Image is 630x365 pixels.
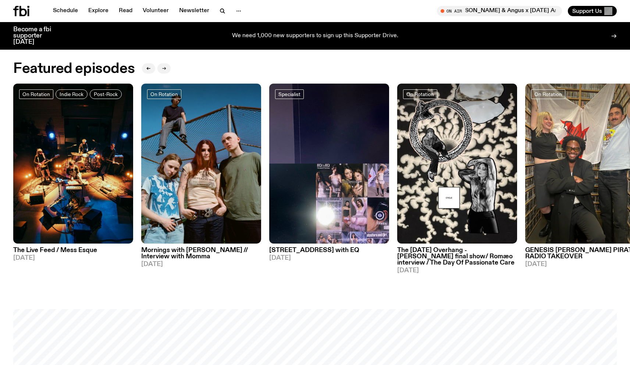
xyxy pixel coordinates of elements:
span: [DATE] [13,255,133,261]
span: Specialist [278,92,300,97]
a: The Live Feed / Mess Esque[DATE] [13,244,133,261]
a: On Rotation [403,89,437,99]
a: Explore [84,6,113,16]
a: Schedule [49,6,82,16]
a: Read [114,6,137,16]
span: On Rotation [22,92,50,97]
a: On Rotation [147,89,181,99]
h3: Mornings with [PERSON_NAME] // Interview with Momma [141,247,261,260]
button: On AirOcean [PERSON_NAME] & Angus x [DATE] Arvos [437,6,562,16]
a: The [DATE] Overhang - [PERSON_NAME] final show/ Romæo interview / The Day Of Passionate Care[DATE] [397,244,517,274]
span: On Rotation [406,92,434,97]
a: Indie Rock [56,89,88,99]
span: On Rotation [534,92,562,97]
a: On Rotation [531,89,565,99]
span: [DATE] [269,255,389,261]
h3: Become a fbi supporter [DATE] [13,26,60,45]
span: [DATE] [397,267,517,274]
span: Post-Rock [94,92,118,97]
span: [DATE] [141,261,261,267]
span: On Rotation [150,92,178,97]
a: Newsletter [175,6,214,16]
a: Post-Rock [90,89,122,99]
span: Support Us [572,8,602,14]
h3: The Live Feed / Mess Esque [13,247,133,254]
h2: Featured episodes [13,62,135,75]
h3: The [DATE] Overhang - [PERSON_NAME] final show/ Romæo interview / The Day Of Passionate Care [397,247,517,266]
a: Specialist [275,89,304,99]
p: We need 1,000 new supporters to sign up this Supporter Drive. [232,33,398,39]
a: Mornings with [PERSON_NAME] // Interview with Momma[DATE] [141,244,261,267]
a: [STREET_ADDRESS] with EQ[DATE] [269,244,389,261]
button: Support Us [568,6,617,16]
h3: [STREET_ADDRESS] with EQ [269,247,389,254]
a: On Rotation [19,89,53,99]
span: Indie Rock [60,92,83,97]
a: Volunteer [138,6,173,16]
